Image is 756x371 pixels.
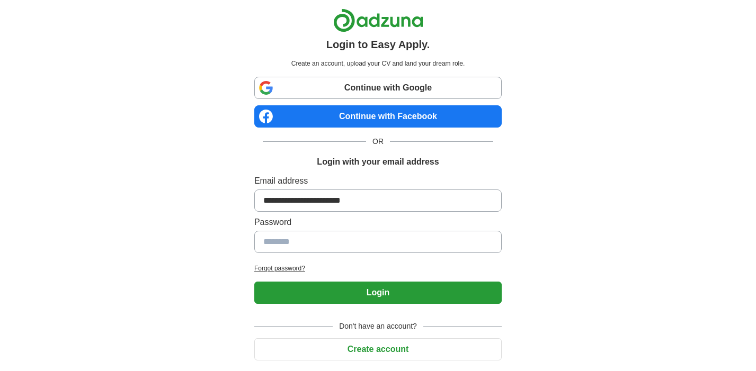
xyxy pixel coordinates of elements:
h1: Login to Easy Apply. [326,37,430,52]
button: Login [254,282,502,304]
label: Password [254,216,502,229]
a: Continue with Google [254,77,502,99]
a: Forgot password? [254,264,502,273]
label: Email address [254,175,502,187]
span: Don't have an account? [333,321,423,332]
h1: Login with your email address [317,156,439,168]
a: Create account [254,345,502,354]
button: Create account [254,338,502,360]
p: Create an account, upload your CV and land your dream role. [256,59,500,68]
a: Continue with Facebook [254,105,502,128]
img: Adzuna logo [333,8,423,32]
span: OR [366,136,390,147]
